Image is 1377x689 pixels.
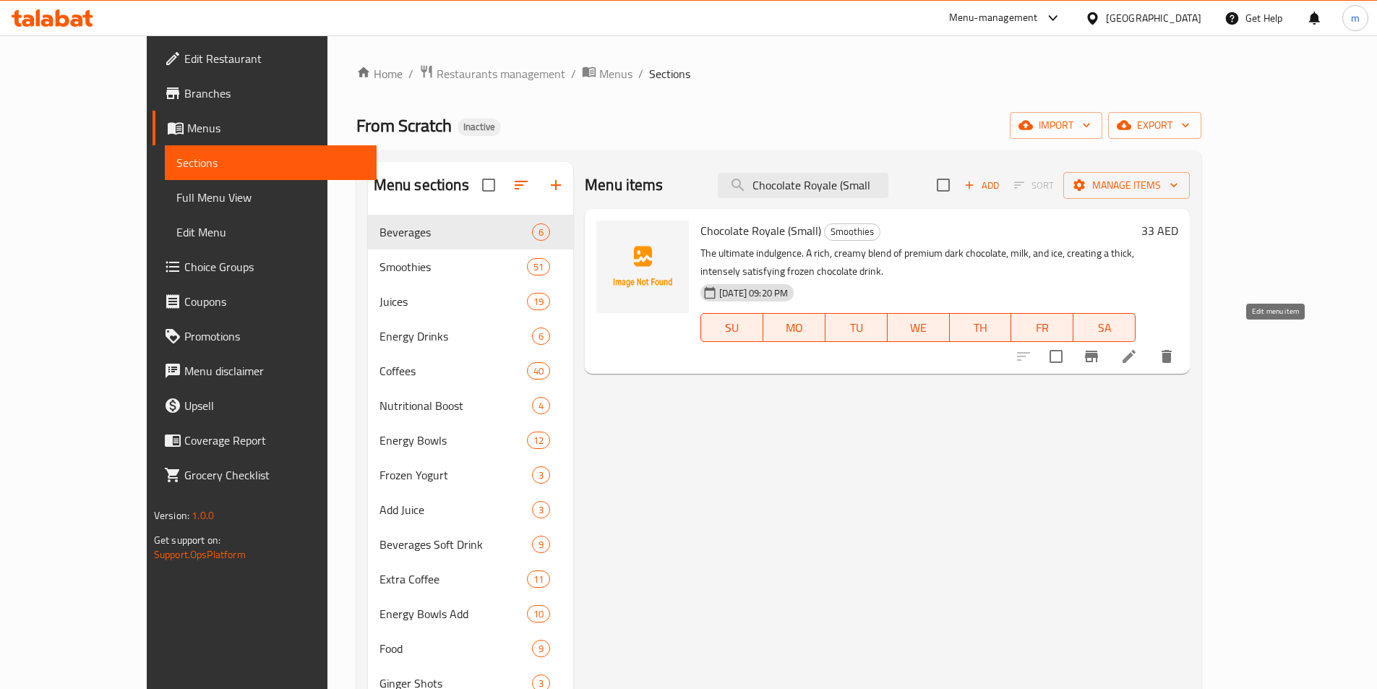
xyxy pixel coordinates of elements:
[356,109,452,142] span: From Scratch
[184,432,365,449] span: Coverage Report
[165,180,377,215] a: Full Menu View
[368,458,573,492] div: Frozen Yogurt3
[368,631,573,666] div: Food9
[379,570,527,588] span: Extra Coffee
[1106,10,1201,26] div: [GEOGRAPHIC_DATA]
[1075,176,1178,194] span: Manage items
[527,362,550,380] div: items
[368,492,573,527] div: Add Juice3
[379,223,532,241] span: Beverages
[532,536,550,553] div: items
[356,65,403,82] a: Home
[928,170,958,200] span: Select section
[638,65,643,82] li: /
[184,328,365,345] span: Promotions
[1021,116,1091,134] span: import
[153,458,377,492] a: Grocery Checklist
[532,501,550,518] div: items
[408,65,413,82] li: /
[532,397,550,414] div: items
[528,364,549,378] span: 40
[153,284,377,319] a: Coupons
[356,64,1201,83] nav: breadcrumb
[153,423,377,458] a: Coverage Report
[949,9,1038,27] div: Menu-management
[368,354,573,388] div: Coffees40
[700,244,1136,281] p: The ultimate indulgence. A rich, creamy blend of premium dark chocolate, milk, and ice, creating ...
[532,640,550,657] div: items
[1074,339,1109,374] button: Branch-specific-item
[368,284,573,319] div: Juices19
[649,65,690,82] span: Sections
[379,362,527,380] span: Coffees
[1005,174,1063,197] span: Select section first
[539,168,573,202] button: Add section
[582,64,632,83] a: Menus
[154,506,189,525] span: Version:
[379,536,532,553] span: Beverages Soft Drink
[153,41,377,76] a: Edit Restaurant
[532,328,550,345] div: items
[165,215,377,249] a: Edit Menu
[437,65,565,82] span: Restaurants management
[379,293,527,310] div: Juices
[707,317,758,338] span: SU
[379,397,532,414] span: Nutritional Boost
[527,293,550,310] div: items
[419,64,565,83] a: Restaurants management
[599,65,632,82] span: Menus
[888,313,950,342] button: WE
[1063,172,1190,199] button: Manage items
[1011,313,1073,342] button: FR
[533,503,549,517] span: 3
[533,226,549,239] span: 6
[379,328,532,345] div: Energy Drinks
[458,121,501,133] span: Inactive
[825,313,888,342] button: TU
[1073,313,1136,342] button: SA
[958,174,1005,197] span: Add item
[184,466,365,484] span: Grocery Checklist
[1010,112,1102,139] button: import
[379,640,532,657] div: Food
[154,531,220,549] span: Get support on:
[713,286,794,300] span: [DATE] 09:20 PM
[184,50,365,67] span: Edit Restaurant
[504,168,539,202] span: Sort sections
[184,258,365,275] span: Choice Groups
[153,354,377,388] a: Menu disclaimer
[1120,116,1190,134] span: export
[368,215,573,249] div: Beverages6
[379,605,527,622] div: Energy Bowls Add
[368,596,573,631] div: Energy Bowls Add10
[368,527,573,562] div: Beverages Soft Drink9
[1017,317,1068,338] span: FR
[571,65,576,82] li: /
[528,295,549,309] span: 19
[153,319,377,354] a: Promotions
[153,249,377,284] a: Choice Groups
[1351,10,1360,26] span: m
[368,388,573,423] div: Nutritional Boost4
[379,501,532,518] div: Add Juice
[528,573,549,586] span: 11
[1108,112,1201,139] button: export
[379,258,527,275] span: Smoothies
[533,642,549,656] span: 9
[893,317,944,338] span: WE
[176,154,365,171] span: Sections
[824,223,880,241] div: Smoothies
[700,220,821,241] span: Chocolate Royale (Small)
[528,434,549,448] span: 12
[379,466,532,484] span: Frozen Yogurt
[950,313,1012,342] button: TH
[585,174,664,196] h2: Menu items
[958,174,1005,197] button: Add
[374,174,469,196] h2: Menu sections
